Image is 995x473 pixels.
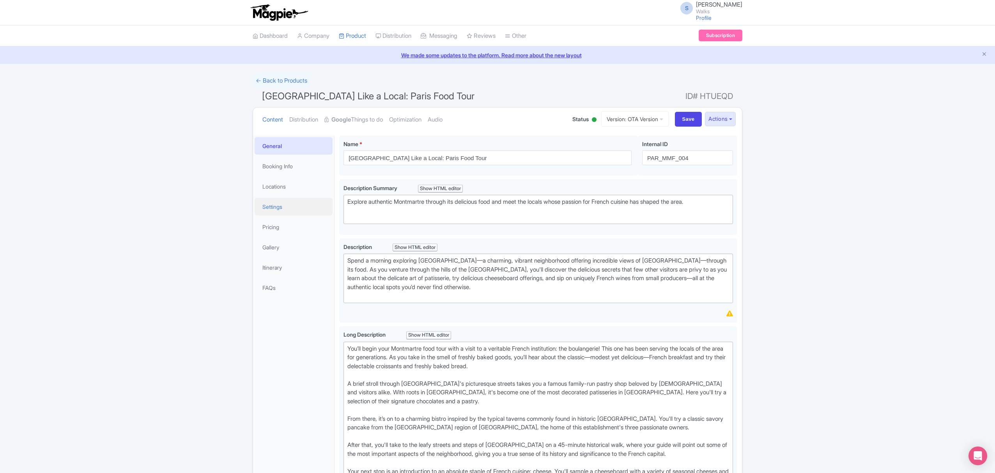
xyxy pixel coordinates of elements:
[289,108,318,132] a: Distribution
[375,25,411,47] a: Distribution
[505,25,526,47] a: Other
[339,25,366,47] a: Product
[255,279,333,297] a: FAQs
[696,9,742,14] small: Walks
[389,108,421,132] a: Optimization
[343,141,358,147] span: Name
[696,1,742,8] span: [PERSON_NAME]
[347,198,729,215] div: Explore authentic Montmartre through its delicious food and meet the locals whose passion for Fre...
[590,114,598,126] div: Active
[253,25,288,47] a: Dashboard
[685,88,733,104] span: ID# HTUEQD
[675,112,702,127] input: Save
[255,259,333,276] a: Itinerary
[297,25,329,47] a: Company
[343,331,387,338] span: Long Description
[696,14,712,21] a: Profile
[255,137,333,155] a: General
[642,141,668,147] span: Internal ID
[428,108,443,132] a: Audio
[680,2,693,14] span: S
[253,73,310,88] a: ← Back to Products
[676,2,742,14] a: S [PERSON_NAME] Walks
[343,185,398,191] span: Description Summary
[255,178,333,195] a: Locations
[262,90,474,102] span: [GEOGRAPHIC_DATA] Like a Local: Paris Food Tour
[347,256,729,300] div: Spend a morning exploring [GEOGRAPHIC_DATA]—a charming, vibrant neighborhood offering incredible ...
[601,111,669,127] a: Version: OTA Version
[699,30,742,41] a: Subscription
[467,25,496,47] a: Reviews
[249,4,309,21] img: logo-ab69f6fb50320c5b225c76a69d11143b.png
[255,238,333,256] a: Gallery
[406,331,451,339] div: Show HTML editor
[324,108,383,132] a: GoogleThings to do
[981,50,987,59] button: Close announcement
[421,25,457,47] a: Messaging
[255,157,333,175] a: Booking Info
[262,108,283,132] a: Content
[705,112,736,126] button: Actions
[255,198,333,215] a: Settings
[255,218,333,236] a: Pricing
[343,244,373,250] span: Description
[418,185,463,193] div: Show HTML editor
[393,244,437,252] div: Show HTML editor
[968,447,987,465] div: Open Intercom Messenger
[572,115,589,123] span: Status
[5,51,990,59] a: We made some updates to the platform. Read more about the new layout
[331,115,351,124] strong: Google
